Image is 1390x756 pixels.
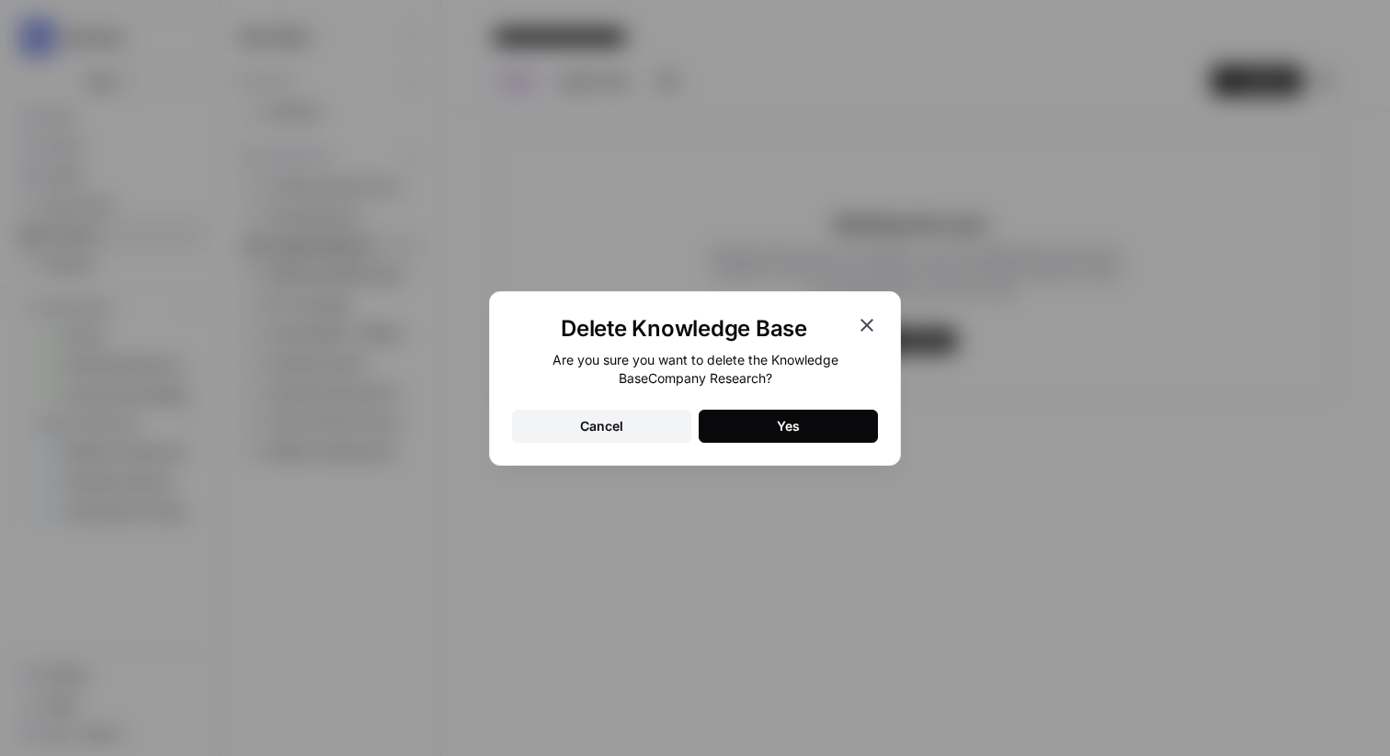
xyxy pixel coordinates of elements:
div: Cancel [580,417,623,435]
button: Cancel [512,410,691,443]
div: Are you sure you want to delete the Knowledge Base Company Research ? [512,351,878,388]
h1: Delete Knowledge Base [512,314,856,344]
div: Yes [777,417,800,435]
button: Yes [699,410,878,443]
